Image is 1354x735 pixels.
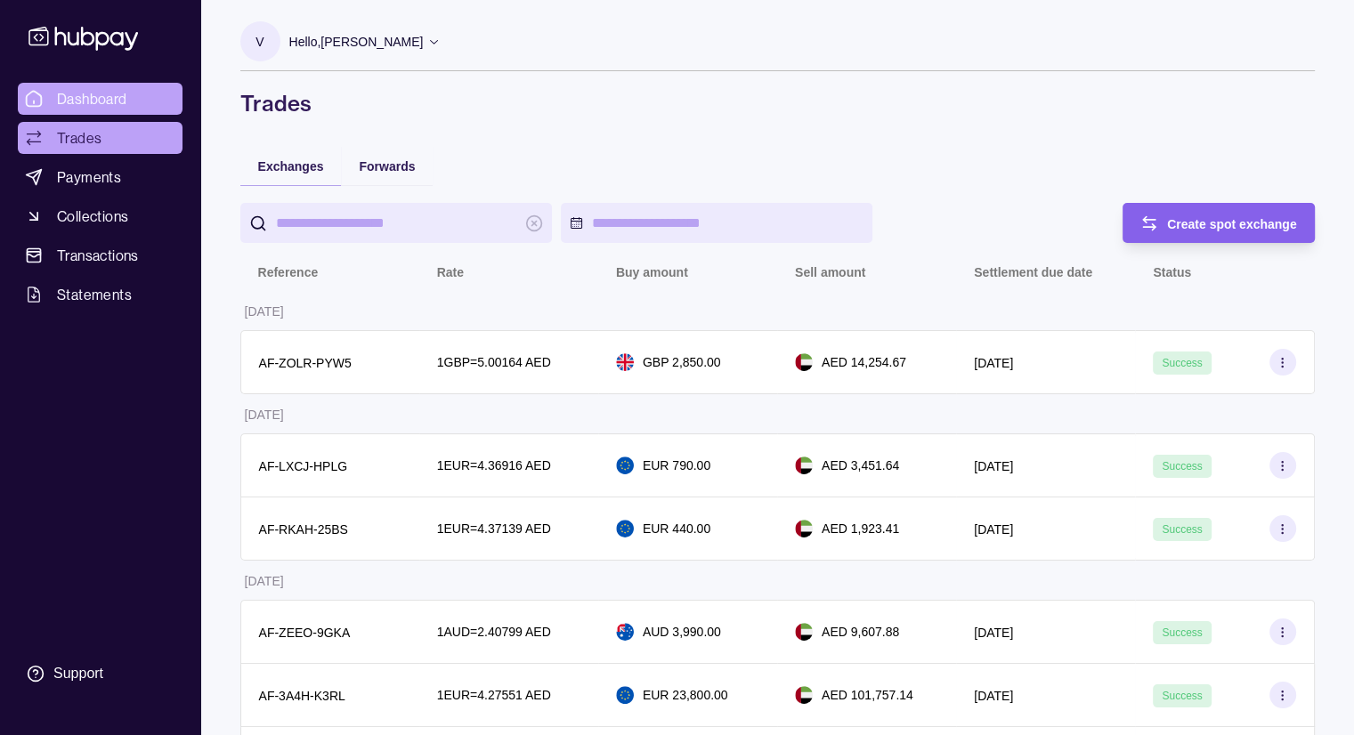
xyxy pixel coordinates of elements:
[259,626,351,640] p: AF-ZEEO-9GKA
[258,159,324,174] span: Exchanges
[57,284,132,305] span: Statements
[795,265,865,279] p: Sell amount
[795,456,813,474] img: ae
[822,456,899,475] p: AED 3,451.64
[822,685,913,705] p: AED 101,757.14
[974,522,1013,537] p: [DATE]
[437,519,551,538] p: 1 EUR = 4.37139 AED
[616,520,634,537] img: eu
[437,622,551,642] p: 1 AUD = 2.40799 AED
[643,622,721,642] p: AUD 3,990.00
[258,265,319,279] p: Reference
[437,265,464,279] p: Rate
[795,623,813,641] img: ae
[974,356,1013,370] p: [DATE]
[1162,357,1202,369] span: Success
[974,265,1092,279] p: Settlement due date
[822,519,899,538] p: AED 1,923.41
[245,304,284,319] p: [DATE]
[245,408,284,422] p: [DATE]
[643,519,710,538] p: EUR 440.00
[616,353,634,371] img: gb
[18,239,182,271] a: Transactions
[240,89,1315,117] h1: Trades
[18,83,182,115] a: Dashboard
[57,127,101,149] span: Trades
[616,456,634,474] img: eu
[643,456,710,475] p: EUR 790.00
[57,166,121,188] span: Payments
[437,352,551,372] p: 1 GBP = 5.00164 AED
[18,122,182,154] a: Trades
[53,664,103,683] div: Support
[18,655,182,692] a: Support
[643,352,721,372] p: GBP 2,850.00
[437,685,551,705] p: 1 EUR = 4.27551 AED
[1162,690,1202,702] span: Success
[795,686,813,704] img: ae
[18,161,182,193] a: Payments
[616,686,634,704] img: eu
[289,32,424,52] p: Hello, [PERSON_NAME]
[974,459,1013,473] p: [DATE]
[1153,265,1191,279] p: Status
[643,685,728,705] p: EUR 23,800.00
[57,206,128,227] span: Collections
[57,88,127,109] span: Dashboard
[1162,523,1202,536] span: Success
[795,520,813,537] img: ae
[1162,460,1202,472] span: Success
[259,459,348,473] p: AF-LXCJ-HPLG
[1123,203,1315,243] button: Create spot exchange
[245,574,284,588] p: [DATE]
[822,352,906,372] p: AED 14,254.67
[359,159,415,174] span: Forwards
[974,626,1013,640] p: [DATE]
[974,689,1013,703] p: [DATE]
[616,623,634,641] img: au
[1162,626,1202,639] span: Success
[795,353,813,371] img: ae
[276,203,516,243] input: search
[255,32,264,52] p: V
[616,265,688,279] p: Buy amount
[18,279,182,311] a: Statements
[259,522,348,537] p: AF-RKAH-25BS
[259,689,345,703] p: AF-3A4H-K3RL
[57,245,139,266] span: Transactions
[259,356,352,370] p: AF-ZOLR-PYW5
[18,200,182,232] a: Collections
[1167,217,1297,231] span: Create spot exchange
[437,456,551,475] p: 1 EUR = 4.36916 AED
[822,622,899,642] p: AED 9,607.88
